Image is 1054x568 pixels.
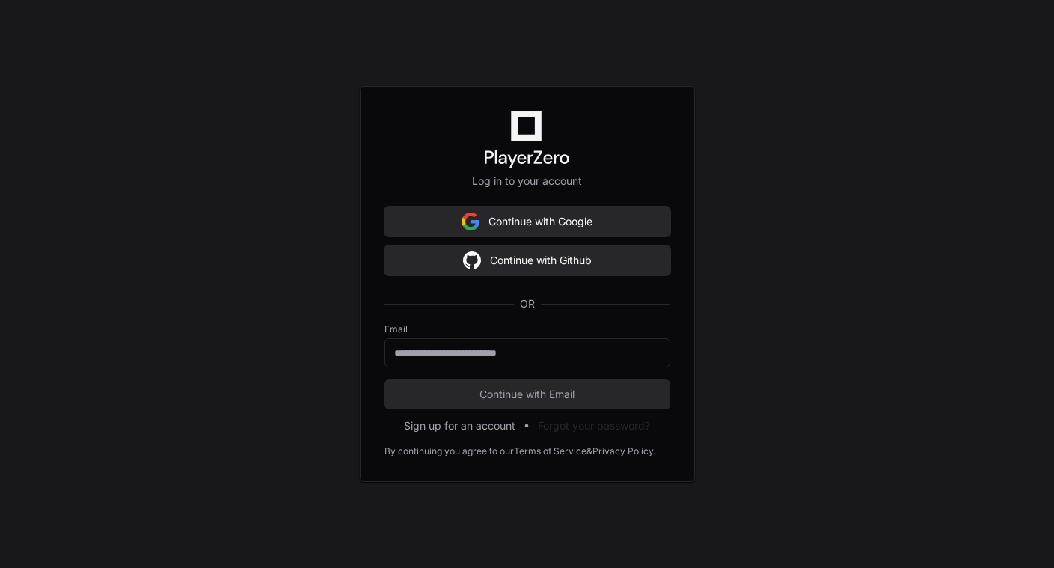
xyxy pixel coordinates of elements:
label: Email [384,323,670,335]
p: Log in to your account [384,174,670,189]
span: OR [514,296,541,311]
span: Continue with Email [384,387,670,402]
img: Sign in with google [462,207,479,236]
button: Continue with Github [384,245,670,275]
div: By continuing you agree to our [384,445,514,457]
button: Forgot your password? [538,418,650,433]
button: Continue with Google [384,207,670,236]
button: Continue with Email [384,379,670,409]
img: Sign in with google [463,245,481,275]
a: Terms of Service [514,445,586,457]
div: & [586,445,592,457]
button: Sign up for an account [404,418,515,433]
a: Privacy Policy. [592,445,655,457]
